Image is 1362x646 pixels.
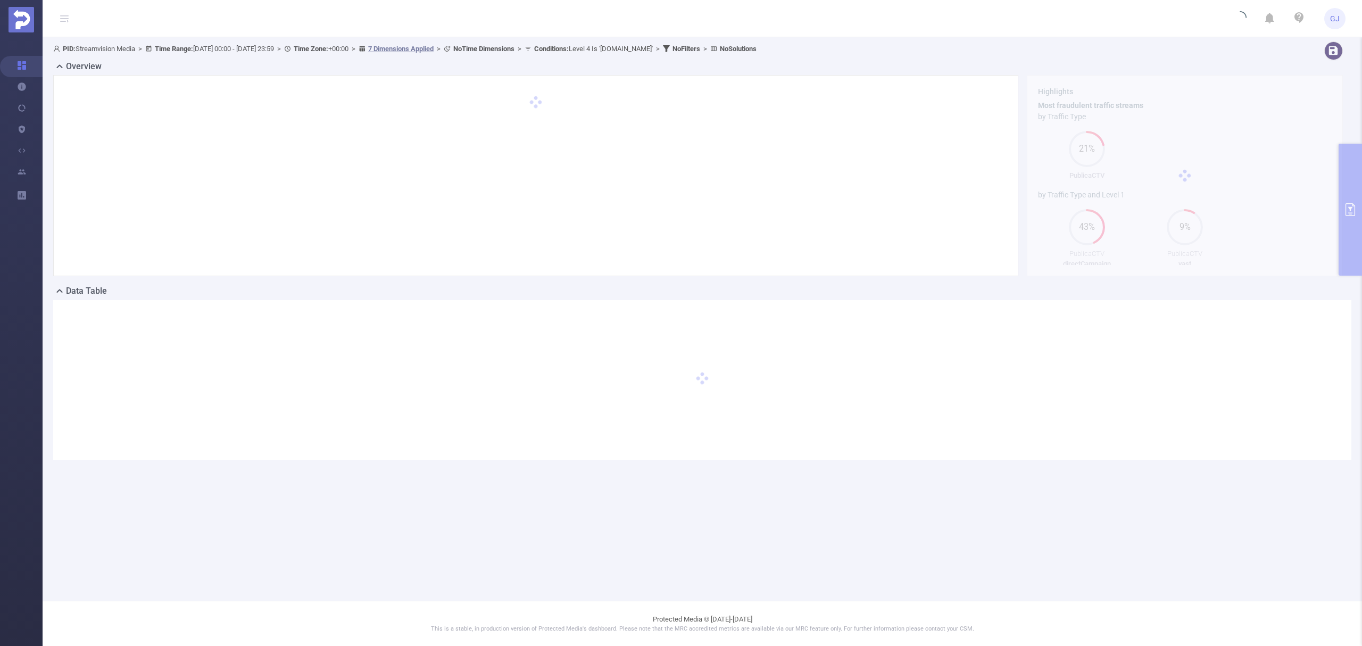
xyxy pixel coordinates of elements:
[700,45,710,53] span: >
[53,45,63,52] i: icon: user
[155,45,193,53] b: Time Range:
[43,601,1362,646] footer: Protected Media © [DATE]-[DATE]
[368,45,434,53] u: 7 Dimensions Applied
[66,285,107,297] h2: Data Table
[1330,8,1340,29] span: GJ
[514,45,525,53] span: >
[348,45,359,53] span: >
[453,45,514,53] b: No Time Dimensions
[63,45,76,53] b: PID:
[653,45,663,53] span: >
[53,45,757,53] span: Streamvision Media [DATE] 00:00 - [DATE] 23:59 +00:00
[1234,11,1247,26] i: icon: loading
[720,45,757,53] b: No Solutions
[274,45,284,53] span: >
[672,45,700,53] b: No Filters
[66,60,102,73] h2: Overview
[135,45,145,53] span: >
[534,45,569,53] b: Conditions :
[69,625,1335,634] p: This is a stable, in production version of Protected Media's dashboard. Please note that the MRC ...
[294,45,328,53] b: Time Zone:
[9,7,34,32] img: Protected Media
[534,45,653,53] span: Level 4 Is '[DOMAIN_NAME]'
[434,45,444,53] span: >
